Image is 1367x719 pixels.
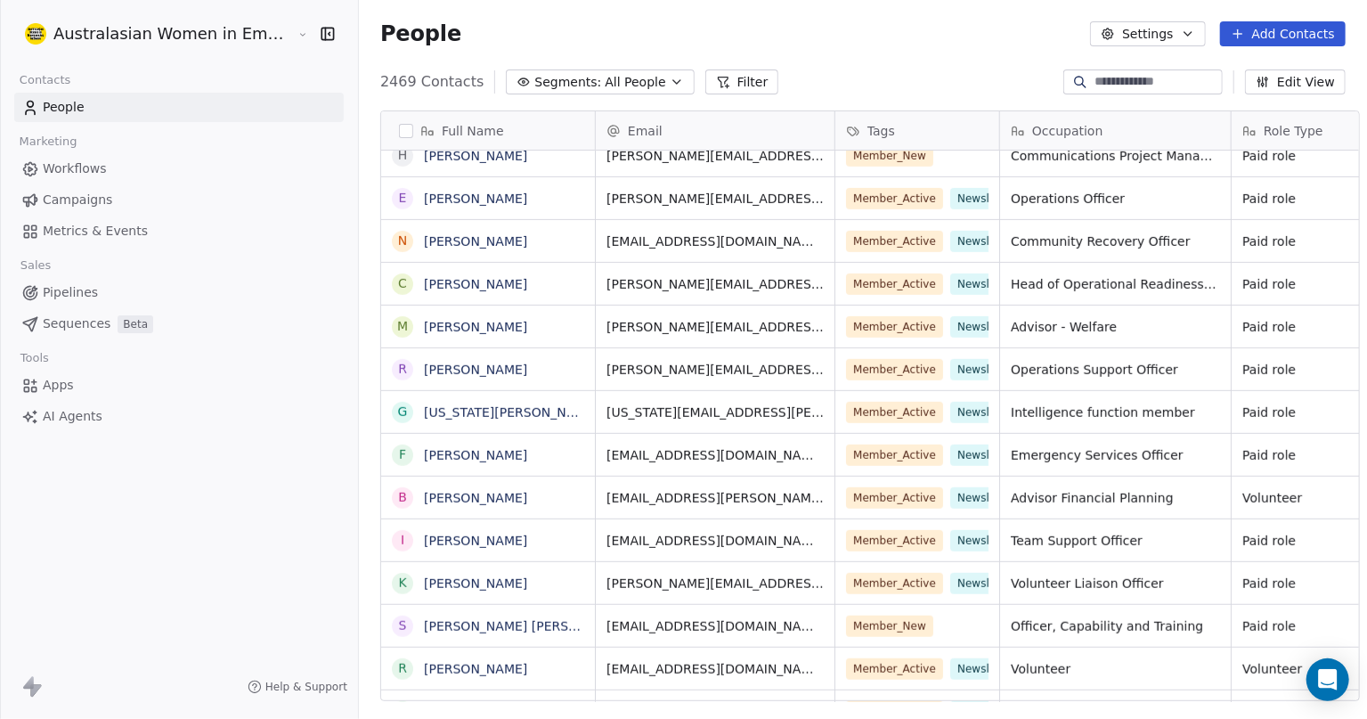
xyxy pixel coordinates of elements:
[12,252,59,279] span: Sales
[1090,21,1205,46] button: Settings
[424,234,527,249] a: [PERSON_NAME]
[606,361,824,379] span: [PERSON_NAME][EMAIL_ADDRESS][PERSON_NAME][DOMAIN_NAME]
[265,680,347,694] span: Help & Support
[605,73,665,92] span: All People
[1245,69,1346,94] button: Edit View
[424,619,635,633] a: [PERSON_NAME] [PERSON_NAME]
[43,407,102,426] span: AI Agents
[846,445,943,466] span: Member_Active
[846,402,943,423] span: Member_Active
[606,275,824,293] span: [PERSON_NAME][EMAIL_ADDRESS][PERSON_NAME][DOMAIN_NAME]
[846,316,943,338] span: Member_Active
[606,532,824,550] span: [EMAIL_ADDRESS][DOMAIN_NAME]
[43,98,85,117] span: People
[1032,122,1103,140] span: Occupation
[398,574,406,592] div: K
[14,278,344,307] a: Pipelines
[21,19,284,49] button: Australasian Women in Emergencies Network
[950,188,1085,209] span: Newsletter_Subscriber
[14,217,344,246] a: Metrics & Events
[1011,489,1220,507] span: Advisor Financial Planning
[53,22,293,45] span: Australasian Women in Emergencies Network
[12,67,78,94] span: Contacts
[399,445,406,464] div: F
[424,534,527,548] a: [PERSON_NAME]
[950,359,1085,380] span: Newsletter_Subscriber
[846,145,933,167] span: Member_New
[835,111,999,150] div: Tags
[606,446,824,464] span: [EMAIL_ADDRESS][DOMAIN_NAME]
[606,404,824,421] span: [US_STATE][EMAIL_ADDRESS][PERSON_NAME][DOMAIN_NAME]
[596,111,834,150] div: Email
[1011,361,1220,379] span: Operations Support Officer
[398,274,407,293] div: C
[12,345,56,372] span: Tools
[846,530,943,552] span: Member_Active
[424,320,527,334] a: [PERSON_NAME]
[950,573,1085,594] span: Newsletter_Subscriber
[399,189,407,208] div: E
[846,274,943,295] span: Member_Active
[398,146,408,165] div: H
[606,190,824,208] span: [PERSON_NAME][EMAIL_ADDRESS][DOMAIN_NAME]
[424,448,527,462] a: [PERSON_NAME]
[846,188,943,209] span: Member_Active
[381,151,596,702] div: grid
[606,575,824,592] span: [PERSON_NAME][EMAIL_ADDRESS][PERSON_NAME][DOMAIN_NAME]
[248,680,347,694] a: Help & Support
[1011,233,1220,250] span: Community Recovery Officer
[950,530,1085,552] span: Newsletter_Subscriber
[867,122,895,140] span: Tags
[606,660,824,678] span: [EMAIL_ADDRESS][DOMAIN_NAME]
[606,489,824,507] span: [EMAIL_ADDRESS][PERSON_NAME][DOMAIN_NAME]
[424,149,527,163] a: [PERSON_NAME]
[398,232,407,250] div: N
[118,315,153,333] span: Beta
[950,658,1085,680] span: Newsletter_Subscriber
[1264,122,1323,140] span: Role Type
[1011,575,1220,592] span: Volunteer Liaison Officer
[606,617,824,635] span: [EMAIL_ADDRESS][DOMAIN_NAME]
[1000,111,1231,150] div: Occupation
[1011,532,1220,550] span: Team Support Officer
[14,154,344,184] a: Workflows
[424,491,527,505] a: [PERSON_NAME]
[1220,21,1346,46] button: Add Contacts
[950,402,1085,423] span: Newsletter_Subscriber
[950,274,1085,295] span: Newsletter_Subscriber
[1011,660,1220,678] span: Volunteer
[1011,190,1220,208] span: Operations Officer
[12,128,85,155] span: Marketing
[14,309,344,339] a: SequencesBeta
[398,360,407,379] div: R
[424,363,527,377] a: [PERSON_NAME]
[950,487,1085,509] span: Newsletter_Subscriber
[846,359,943,380] span: Member_Active
[424,277,527,291] a: [PERSON_NAME]
[14,371,344,400] a: Apps
[1306,658,1349,701] div: Open Intercom Messenger
[43,376,74,395] span: Apps
[705,69,779,94] button: Filter
[950,445,1085,466] span: Newsletter_Subscriber
[846,487,943,509] span: Member_Active
[397,317,408,336] div: M
[424,192,527,206] a: [PERSON_NAME]
[606,318,824,336] span: [PERSON_NAME][EMAIL_ADDRESS][PERSON_NAME][DOMAIN_NAME]
[43,315,110,333] span: Sequences
[14,402,344,431] a: AI Agents
[381,111,595,150] div: Full Name
[846,658,943,680] span: Member_Active
[950,231,1085,252] span: Newsletter_Subscriber
[1011,275,1220,293] span: Head of Operational Readiness and Response and Group Controller
[43,283,98,302] span: Pipelines
[14,185,344,215] a: Campaigns
[401,531,404,550] div: I
[424,662,527,676] a: [PERSON_NAME]
[1011,617,1220,635] span: Officer, Capability and Training
[1011,446,1220,464] span: Emergency Services Officer
[25,23,46,45] img: Logo%20A%20white%20300x300.png
[846,616,933,637] span: Member_New
[14,93,344,122] a: People
[606,233,824,250] span: [EMAIL_ADDRESS][DOMAIN_NAME]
